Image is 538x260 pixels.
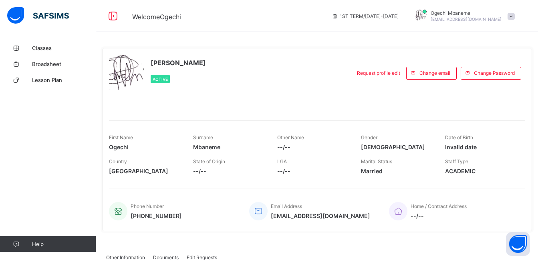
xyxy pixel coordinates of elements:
span: Email Address [271,203,302,209]
span: Lesson Plan [32,77,96,83]
span: [DEMOGRAPHIC_DATA] [361,144,433,150]
span: Active [153,77,168,82]
span: Date of Birth [445,134,473,140]
span: Other Name [277,134,304,140]
span: LGA [277,158,287,164]
div: Ogechi Mbaneme [407,10,519,23]
span: Ogechi Mbaneme [431,10,502,16]
img: safsims [7,7,69,24]
span: Change email [419,70,450,76]
span: [EMAIL_ADDRESS][DOMAIN_NAME] [431,17,502,22]
span: --/-- [193,168,265,174]
span: First Name [109,134,133,140]
span: Gender [361,134,377,140]
span: Welcome Ogechi [132,13,181,21]
span: Country [109,158,127,164]
span: ACADEMIC [445,168,517,174]
span: Help [32,241,96,247]
span: Ogechi [109,144,181,150]
span: Married [361,168,433,174]
span: Broadsheet [32,61,96,67]
span: State of Origin [193,158,225,164]
span: Home / Contract Address [411,203,467,209]
button: Open asap [506,232,530,256]
span: Classes [32,45,96,51]
span: Change Password [474,70,515,76]
span: --/-- [277,168,349,174]
span: --/-- [277,144,349,150]
span: --/-- [411,212,467,219]
span: [PHONE_NUMBER] [131,212,182,219]
span: Invalid date [445,144,517,150]
span: session/term information [332,13,399,19]
span: [GEOGRAPHIC_DATA] [109,168,181,174]
span: Marital Status [361,158,392,164]
span: [PERSON_NAME] [151,59,206,67]
span: Surname [193,134,213,140]
span: [EMAIL_ADDRESS][DOMAIN_NAME] [271,212,370,219]
span: Phone Number [131,203,164,209]
span: Mbaneme [193,144,265,150]
span: Request profile edit [357,70,400,76]
span: Staff Type [445,158,468,164]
